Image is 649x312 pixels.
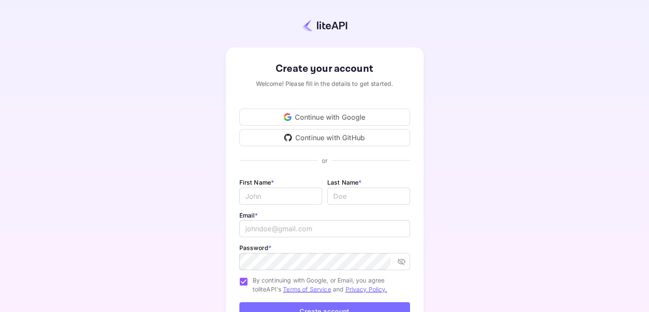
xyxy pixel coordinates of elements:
[253,276,403,294] span: By continuing with Google, or Email, you agree to liteAPI's and
[302,19,347,32] img: liteapi
[283,286,331,293] a: Terms of Service
[327,179,362,186] label: Last Name
[239,212,258,219] label: Email
[239,179,274,186] label: First Name
[327,188,410,205] input: Doe
[239,61,410,77] div: Create your account
[394,254,409,269] button: toggle password visibility
[346,286,387,293] a: Privacy Policy.
[239,109,410,126] div: Continue with Google
[239,244,271,251] label: Password
[239,129,410,146] div: Continue with GitHub
[239,79,410,88] div: Welcome! Please fill in the details to get started.
[239,188,322,205] input: John
[239,220,410,237] input: johndoe@gmail.com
